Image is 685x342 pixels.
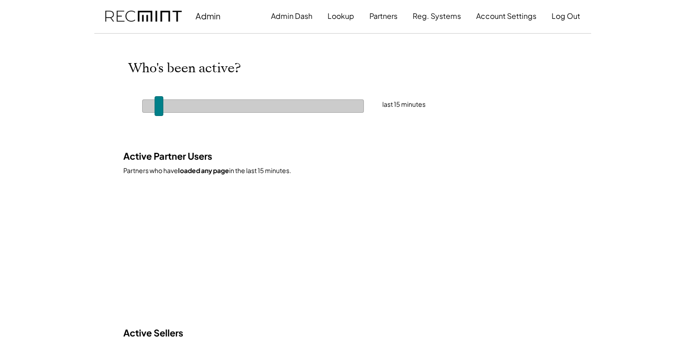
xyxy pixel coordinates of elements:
[476,7,536,25] button: Account Settings
[105,11,182,22] img: recmint-logotype%403x.png
[552,7,580,25] button: Log Out
[413,7,461,25] button: Reg. Systems
[369,7,397,25] button: Partners
[196,11,220,21] div: Admin
[178,166,229,174] strong: loaded any page
[123,150,247,162] div: Active Partner Users
[382,100,473,109] div: last 15 minutes
[128,61,276,76] div: Who's been active?
[123,166,556,175] div: Partners who have in the last 15 minutes.
[271,7,312,25] button: Admin Dash
[123,326,247,339] div: Active Sellers
[328,7,354,25] button: Lookup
